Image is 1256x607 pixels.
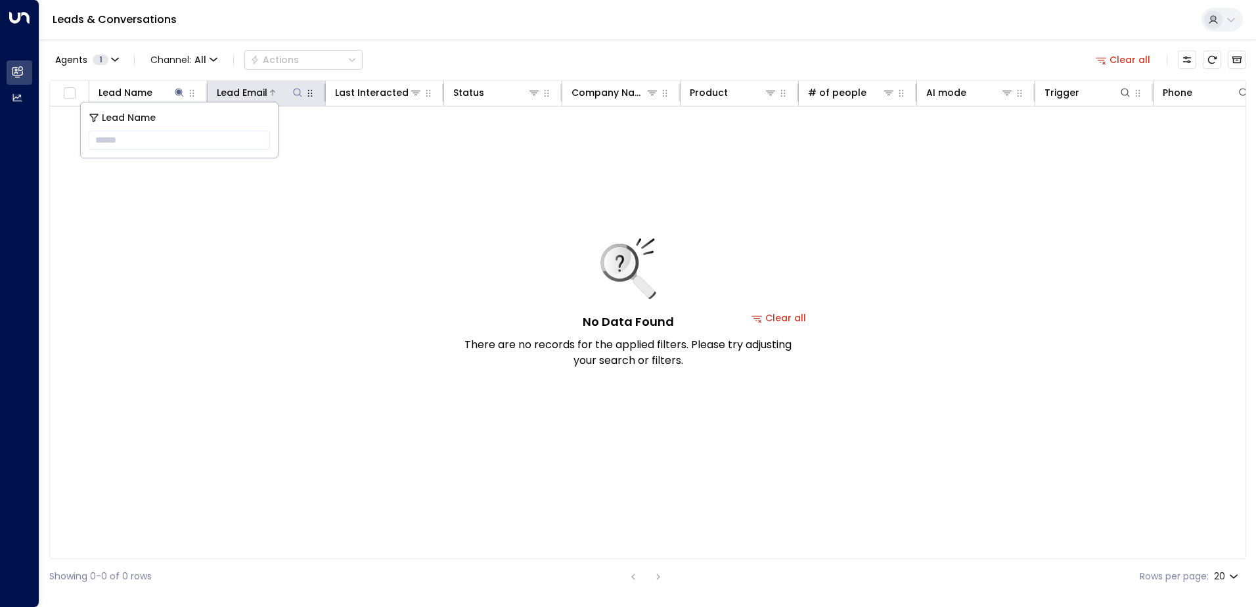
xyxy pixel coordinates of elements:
[335,85,422,101] div: Last Interacted
[1090,51,1156,69] button: Clear all
[49,51,123,69] button: Agents1
[61,85,78,102] span: Toggle select all
[1178,51,1196,69] button: Customize
[194,55,206,65] span: All
[808,85,895,101] div: # of people
[690,85,728,101] div: Product
[1163,85,1250,101] div: Phone
[926,85,966,101] div: AI mode
[99,85,152,101] div: Lead Name
[926,85,1014,101] div: AI mode
[145,51,223,69] span: Channel:
[1228,51,1246,69] button: Archived Leads
[250,54,299,66] div: Actions
[1214,567,1241,586] div: 20
[1203,51,1221,69] span: Refresh
[244,50,363,70] div: Button group with a nested menu
[808,85,866,101] div: # of people
[1163,85,1192,101] div: Phone
[99,85,186,101] div: Lead Name
[49,570,152,583] div: Showing 0-0 of 0 rows
[464,337,792,369] p: There are no records for the applied filters. Please try adjusting your search or filters.
[625,568,667,585] nav: pagination navigation
[55,55,87,64] span: Agents
[93,55,108,65] span: 1
[244,50,363,70] button: Actions
[690,85,777,101] div: Product
[335,85,409,101] div: Last Interacted
[217,85,304,101] div: Lead Email
[572,85,646,101] div: Company Name
[572,85,659,101] div: Company Name
[583,313,674,330] h5: No Data Found
[53,12,177,27] a: Leads & Conversations
[453,85,484,101] div: Status
[217,85,267,101] div: Lead Email
[102,110,156,125] span: Lead Name
[453,85,541,101] div: Status
[145,51,223,69] button: Channel:All
[1044,85,1079,101] div: Trigger
[1140,570,1209,583] label: Rows per page:
[1044,85,1132,101] div: Trigger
